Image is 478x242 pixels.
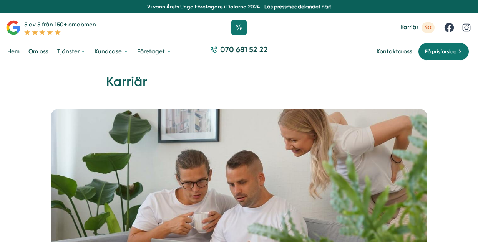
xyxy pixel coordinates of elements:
a: Läs pressmeddelandet här! [264,3,331,10]
span: Karriär [400,24,418,31]
h1: Karriär [106,73,372,96]
a: Få prisförslag [418,43,469,61]
a: Hem [6,42,21,61]
span: 070 681 52 22 [220,44,268,55]
p: 5 av 5 från 150+ omdömen [24,20,96,29]
a: Kontakta oss [377,48,412,55]
a: Kundcase [93,42,129,61]
a: Företaget [136,42,173,61]
a: Karriär 4st [400,22,435,33]
span: Få prisförslag [425,48,456,56]
p: Vi vann Årets Unga Företagare i Dalarna 2024 – [3,3,475,10]
a: Tjänster [56,42,87,61]
span: 4st [422,22,435,33]
a: Om oss [27,42,50,61]
a: 070 681 52 22 [207,44,271,59]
